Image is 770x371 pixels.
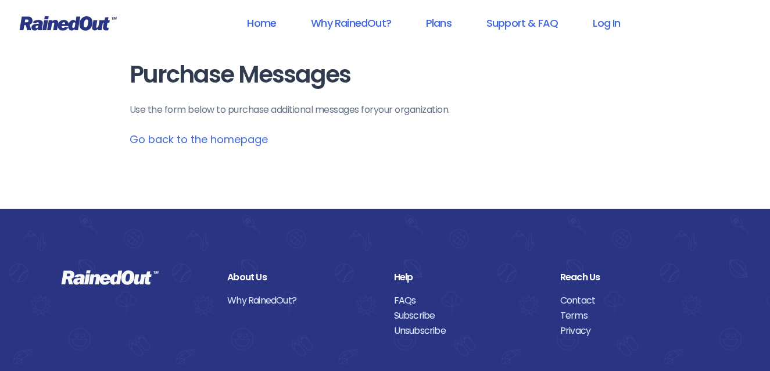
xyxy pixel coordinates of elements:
[560,270,709,285] div: Reach Us
[296,10,406,36] a: Why RainedOut?
[394,270,543,285] div: Help
[560,308,709,323] a: Terms
[394,323,543,338] a: Unsubscribe
[471,10,573,36] a: Support & FAQ
[130,62,641,88] h1: Purchase Messages
[130,103,641,117] p: Use the form below to purchase additional messages for your organization .
[394,308,543,323] a: Subscribe
[560,293,709,308] a: Contact
[411,10,467,36] a: Plans
[394,293,543,308] a: FAQs
[227,270,376,285] div: About Us
[227,293,376,308] a: Why RainedOut?
[130,132,268,147] a: Go back to the homepage
[560,323,709,338] a: Privacy
[232,10,291,36] a: Home
[578,10,635,36] a: Log In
